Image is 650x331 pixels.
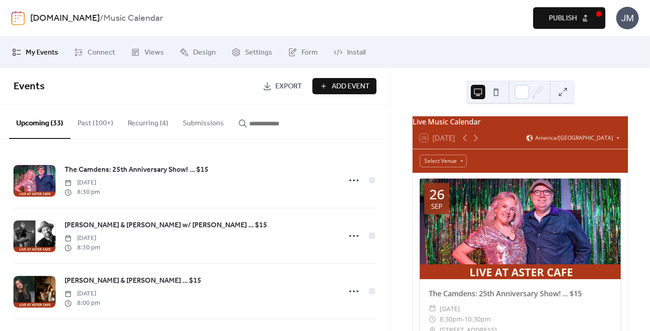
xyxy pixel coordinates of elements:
a: Form [281,40,325,64]
span: Views [144,47,164,58]
span: Settings [245,47,272,58]
div: ​ [429,303,436,314]
button: Recurring (4) [121,105,176,138]
div: Sep [431,203,442,210]
a: Design [173,40,223,64]
div: JM [616,7,639,29]
button: Submissions [176,105,231,138]
span: 8:30 pm [65,188,100,197]
div: Live Music Calendar [413,116,628,127]
span: Install [347,47,366,58]
span: [PERSON_NAME] & [PERSON_NAME] ... $15 [65,276,201,286]
span: - [462,314,464,325]
span: 8:00 pm [65,299,100,308]
span: Form [302,47,318,58]
span: Export [275,81,302,92]
img: logo [11,11,25,25]
a: Settings [225,40,279,64]
a: My Events [5,40,65,64]
span: [DATE] [440,303,460,314]
a: Export [256,78,309,94]
span: 8:30 pm [65,243,100,253]
span: [DATE] [65,178,100,188]
a: The Camdens: 25th Anniversary Show! ... $15 [65,164,209,176]
b: / [100,10,103,27]
span: Connect [88,47,115,58]
span: My Events [26,47,58,58]
span: Add Event [332,81,370,92]
span: Publish [549,13,577,24]
button: Add Event [312,78,376,94]
span: Events [14,77,45,97]
a: The Camdens: 25th Anniversary Show! ... $15 [429,289,582,299]
span: [DATE] [65,289,100,299]
span: The Camdens: 25th Anniversary Show! ... $15 [65,165,209,175]
a: Connect [67,40,122,64]
span: 8:30pm [440,314,462,325]
a: [PERSON_NAME] & [PERSON_NAME] w/ [PERSON_NAME] ... $15 [65,220,267,231]
span: 10:30pm [464,314,491,325]
a: Views [124,40,171,64]
a: [PERSON_NAME] & [PERSON_NAME] ... $15 [65,275,201,287]
button: Past (100+) [70,105,121,138]
button: Publish [533,7,605,29]
span: [DATE] [65,234,100,243]
span: Design [193,47,216,58]
a: Install [327,40,372,64]
button: Upcoming (33) [9,105,70,139]
a: [DOMAIN_NAME] [30,10,100,27]
span: America/[GEOGRAPHIC_DATA] [535,135,613,141]
div: 26 [429,188,445,201]
span: [PERSON_NAME] & [PERSON_NAME] w/ [PERSON_NAME] ... $15 [65,220,267,231]
div: ​ [429,314,436,325]
b: Music Calendar [103,10,163,27]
